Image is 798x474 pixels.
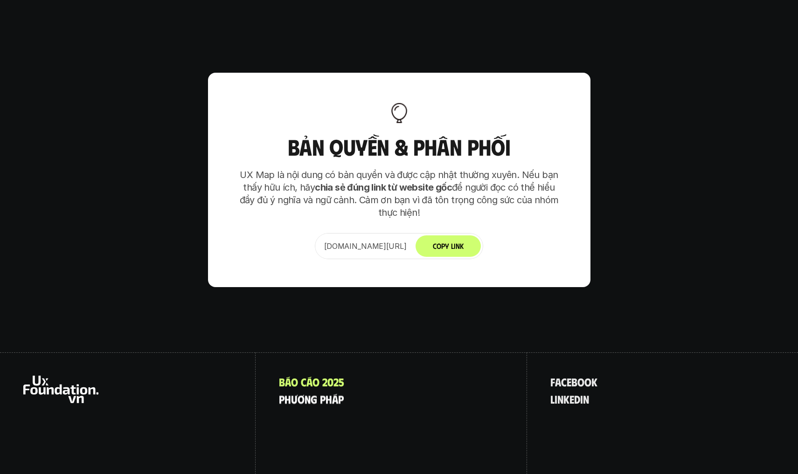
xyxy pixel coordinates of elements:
span: á [332,380,338,392]
span: p [320,380,326,392]
span: h [285,380,291,392]
span: B [279,376,285,388]
span: n [305,380,311,392]
span: c [561,376,567,388]
a: Báocáo2025 [279,376,344,388]
span: p [279,380,285,392]
span: k [563,393,569,405]
span: l [550,393,555,405]
span: 2 [322,376,327,388]
span: o [584,376,591,388]
span: p [338,380,344,392]
span: g [311,380,317,392]
span: 5 [339,376,344,388]
span: d [574,393,580,405]
span: ơ [298,380,305,392]
span: f [550,376,555,388]
span: c [301,376,306,388]
span: e [567,376,571,388]
span: i [580,393,583,405]
span: k [591,376,597,388]
span: o [577,376,584,388]
span: i [555,393,557,405]
span: a [555,376,561,388]
span: ư [291,380,298,392]
span: n [557,393,563,405]
a: facebook [550,376,597,388]
strong: chia sẻ đúng link từ website gốc [315,182,452,193]
a: phươngpháp [279,393,344,405]
span: o [312,376,319,388]
p: UX Map là nội dung có bản quyền và được cập nhật thường xuyên. Nếu bạn thấy hữu ích, hãy để người... [236,169,562,219]
span: 0 [327,376,333,388]
span: á [306,376,312,388]
p: [DOMAIN_NAME][URL] [324,240,407,252]
span: h [326,380,332,392]
span: á [285,376,291,388]
span: e [569,393,574,405]
span: n [583,393,589,405]
span: o [291,376,298,388]
button: Copy Link [416,235,481,257]
span: b [571,376,577,388]
span: 2 [333,376,339,388]
a: linkedin [550,393,589,405]
h3: Bản quyền & Phân phối [236,135,562,159]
